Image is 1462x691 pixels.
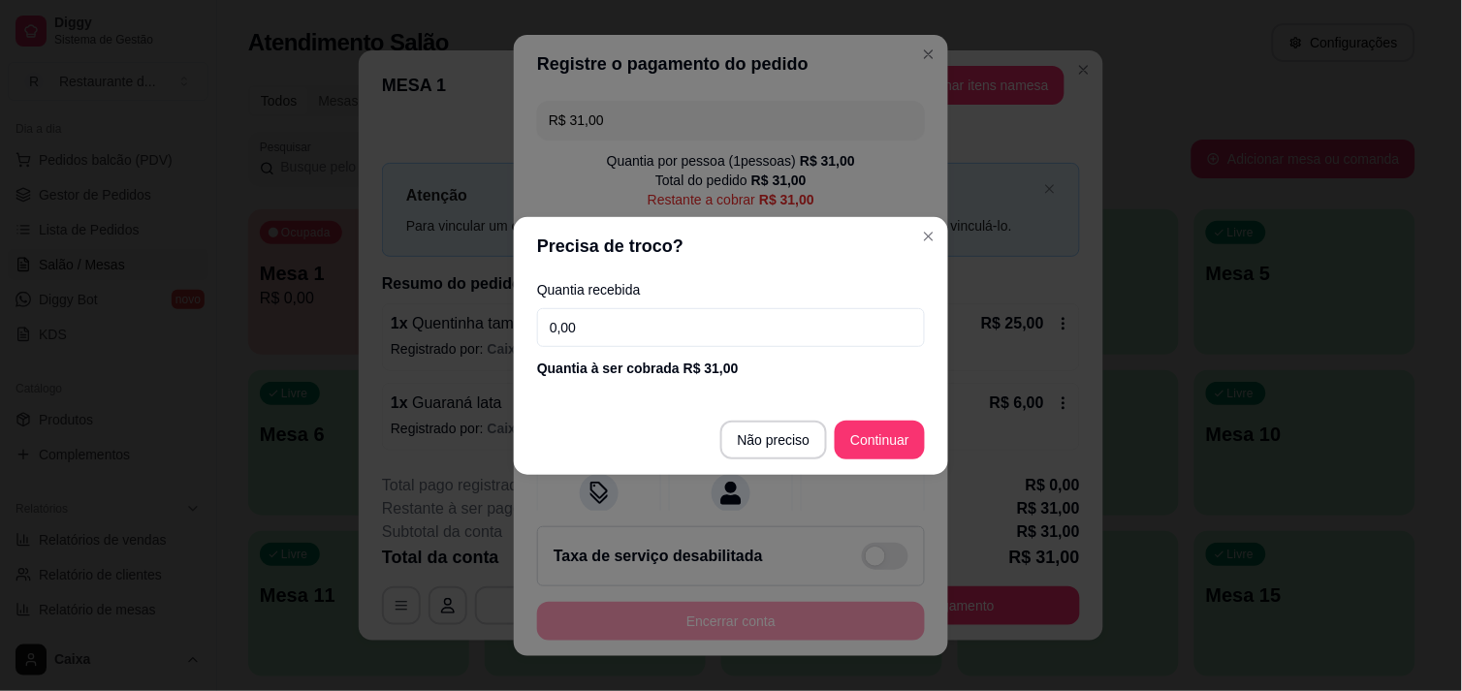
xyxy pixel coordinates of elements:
button: Close [913,221,944,252]
button: Continuar [835,421,925,459]
header: Precisa de troco? [514,217,948,275]
label: Quantia recebida [537,283,925,297]
div: Quantia à ser cobrada R$ 31,00 [537,359,925,378]
button: Não preciso [720,421,828,459]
